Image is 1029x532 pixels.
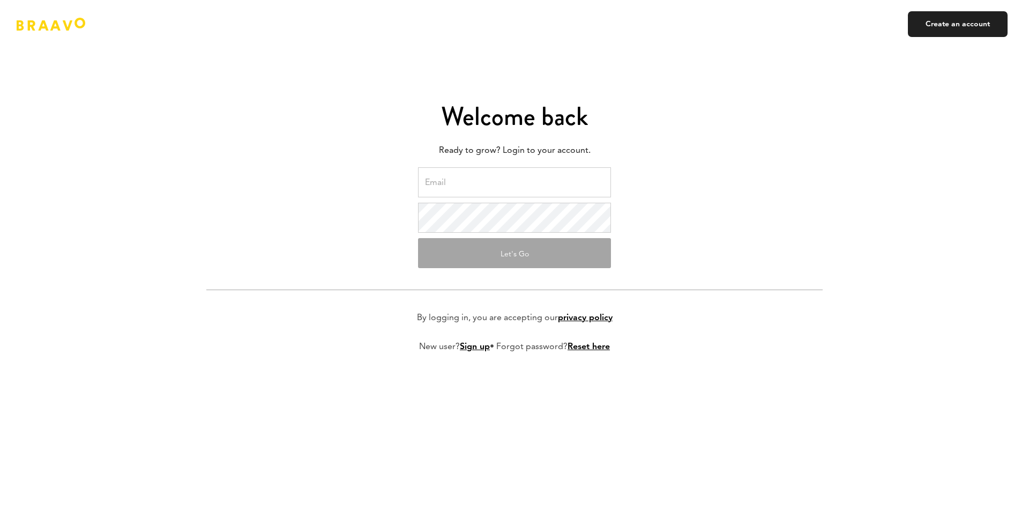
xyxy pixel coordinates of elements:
button: Let's Go [418,238,611,268]
a: privacy policy [558,314,613,322]
p: Ready to grow? Login to your account. [206,143,823,159]
a: Sign up [460,343,490,351]
a: Reset here [568,343,610,351]
a: Create an account [908,11,1008,37]
span: Welcome back [441,98,588,135]
p: By logging in, you are accepting our [417,312,613,324]
p: New user? • Forgot password? [419,341,610,353]
input: Email [418,167,611,197]
span: Support [23,8,61,17]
